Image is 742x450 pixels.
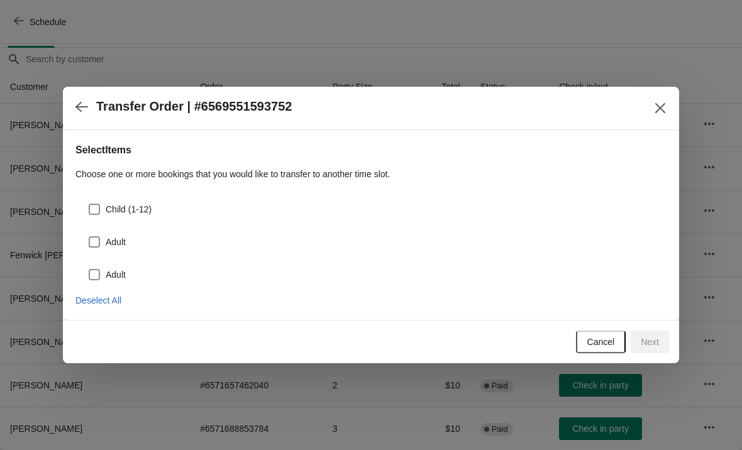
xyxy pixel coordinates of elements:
[75,295,121,305] span: Deselect All
[75,143,667,158] h2: Select Items
[576,331,626,353] button: Cancel
[96,99,292,114] h2: Transfer Order | #6569551593752
[106,268,126,281] span: Adult
[75,168,667,180] p: Choose one or more bookings that you would like to transfer to another time slot.
[587,337,615,347] span: Cancel
[106,203,152,216] span: Child (1-12)
[106,236,126,248] span: Adult
[70,289,126,312] button: Deselect All
[649,97,672,119] button: Close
